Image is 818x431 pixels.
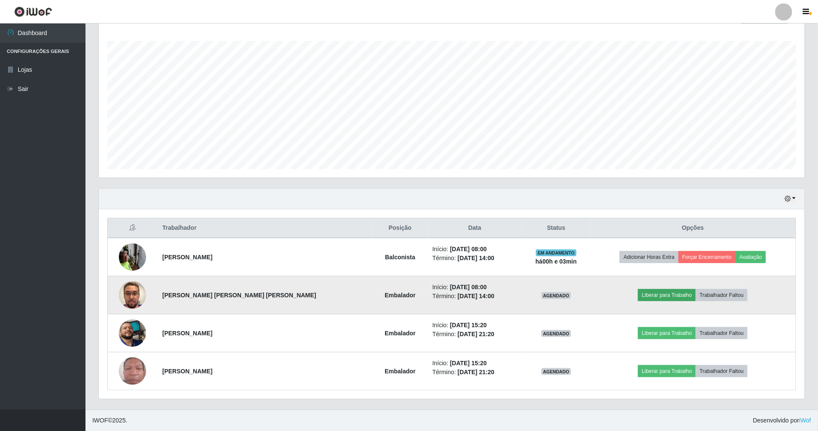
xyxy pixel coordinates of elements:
[92,417,108,424] span: IWOF
[638,289,696,301] button: Liberar para Trabalho
[385,368,415,375] strong: Embalador
[14,6,52,17] img: CoreUI Logo
[450,246,487,252] time: [DATE] 08:00
[433,292,518,301] li: Término:
[541,330,571,337] span: AGENDADO
[799,417,811,424] a: iWof
[119,353,146,389] img: 1754139708234.jpeg
[385,292,415,299] strong: Embalador
[162,292,316,299] strong: [PERSON_NAME] [PERSON_NAME] [PERSON_NAME]
[433,254,518,263] li: Término:
[696,327,747,339] button: Trabalhador Faltou
[541,292,571,299] span: AGENDADO
[638,327,696,339] button: Liberar para Trabalho
[590,218,796,238] th: Opções
[450,284,487,290] time: [DATE] 08:00
[753,416,811,425] span: Desenvolvido por
[162,254,212,261] strong: [PERSON_NAME]
[458,369,494,375] time: [DATE] 21:20
[696,289,747,301] button: Trabalhador Faltou
[385,254,415,261] strong: Balconista
[433,321,518,330] li: Início:
[433,359,518,368] li: Início:
[119,271,146,320] img: 1753900097515.jpeg
[162,368,212,375] strong: [PERSON_NAME]
[427,218,523,238] th: Data
[458,293,494,299] time: [DATE] 14:00
[458,255,494,261] time: [DATE] 14:00
[373,218,427,238] th: Posição
[536,258,577,265] strong: há 00 h e 03 min
[433,283,518,292] li: Início:
[450,360,487,366] time: [DATE] 15:20
[696,365,747,377] button: Trabalhador Faltou
[433,245,518,254] li: Início:
[433,368,518,377] li: Término:
[433,330,518,339] li: Término:
[162,330,212,337] strong: [PERSON_NAME]
[92,416,127,425] span: © 2025 .
[119,239,146,275] img: 1748279738294.jpeg
[385,330,415,337] strong: Embalador
[119,303,146,364] img: 1743792856236.jpeg
[536,249,577,256] span: EM ANDAMENTO
[450,322,487,328] time: [DATE] 15:20
[679,251,736,263] button: Forçar Encerramento
[638,365,696,377] button: Liberar para Trabalho
[736,251,766,263] button: Avaliação
[458,331,494,337] time: [DATE] 21:20
[522,218,590,238] th: Status
[541,368,571,375] span: AGENDADO
[157,218,373,238] th: Trabalhador
[620,251,678,263] button: Adicionar Horas Extra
